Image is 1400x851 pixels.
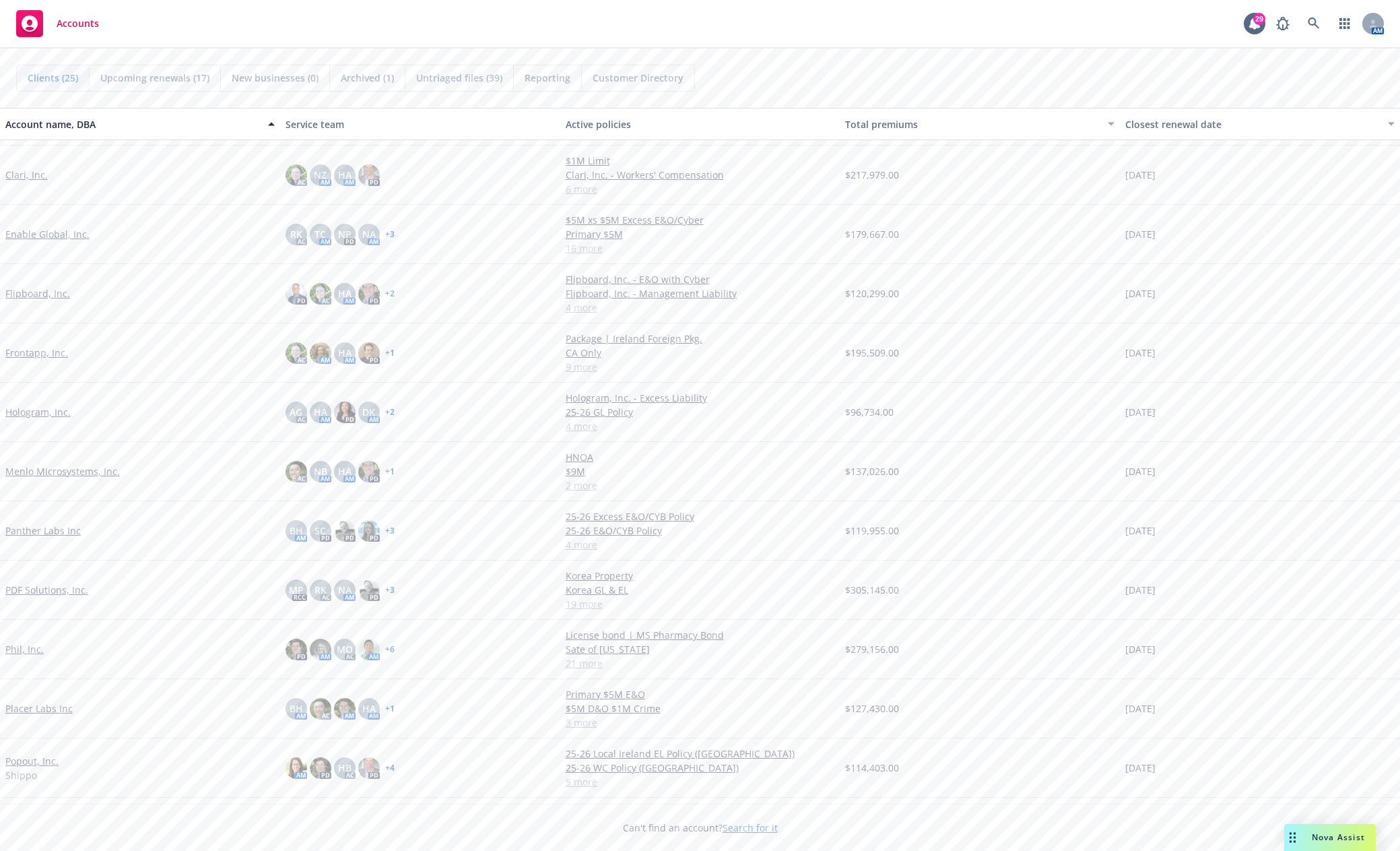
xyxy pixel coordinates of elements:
a: Clari, Inc. - Workers' Compensation [566,168,835,182]
img: photo [334,520,356,542]
span: [DATE] [1125,227,1156,241]
a: 3 more [566,716,835,730]
a: Primary $5M [566,227,835,241]
span: NZ [314,168,327,182]
span: $127,430.00 [845,701,899,716]
a: Package | Ireland Foreign Pkg. [566,332,835,346]
span: [DATE] [1125,761,1156,775]
span: HA [338,286,352,301]
a: 4 more [566,538,835,552]
span: $279,156.00 [845,642,899,656]
a: Phil, Inc. [5,642,44,656]
span: TC [314,227,326,241]
img: photo [286,342,307,364]
span: [DATE] [1125,642,1156,656]
span: HA [338,168,352,182]
button: Total premiums [840,108,1120,140]
span: NP [338,227,352,241]
span: [DATE] [1125,286,1156,301]
a: Korea GL & EL [566,583,835,597]
span: RK [290,227,302,241]
div: 29 [1253,13,1265,25]
span: MQ [337,642,353,656]
a: Menlo Microsystems, Inc. [5,464,120,478]
span: [DATE] [1125,583,1156,597]
a: Flipboard, Inc. - Management Liability [566,286,835,301]
a: 25-26 Local Ireland EL Policy ([GEOGRAPHIC_DATA]) [566,747,835,761]
div: Account name, DBA [5,117,260,131]
img: photo [358,520,380,542]
a: + 3 [385,586,395,594]
a: $1M Limit [566,154,835,168]
span: Can't find an account? [623,821,778,835]
a: + 2 [385,290,395,298]
a: Panther Labs Inc [5,524,81,538]
span: [DATE] [1125,701,1156,716]
img: photo [286,757,307,779]
span: DK [362,405,375,419]
a: 19 more [566,597,835,611]
a: CA Only [566,346,835,360]
img: photo [310,283,331,305]
a: 21 more [566,656,835,670]
a: 16 more [566,241,835,255]
span: Shippo [5,768,37,782]
img: photo [310,342,331,364]
a: Search for it [723,821,778,834]
a: $9M [566,464,835,478]
a: + 1 [385,349,395,357]
button: Service team [280,108,560,140]
a: $5M D&O $1M Crime [566,701,835,716]
span: [DATE] [1125,405,1156,419]
span: $114,403.00 [845,761,899,775]
img: photo [334,402,356,423]
span: HA [314,405,327,419]
a: Primary $5M E&O [566,687,835,701]
span: Reporting [525,71,570,85]
a: PDF Solutions, Inc. [5,583,88,597]
span: HB [338,761,352,775]
a: + 4 [385,764,395,772]
a: 4 more [566,419,835,433]
a: 9 more [566,360,835,374]
a: Flipboard, Inc. - E&O with Cyber [566,272,835,286]
a: Clari, Inc. [5,168,48,182]
span: NB [314,464,327,478]
a: Switch app [1331,10,1358,37]
span: [DATE] [1125,346,1156,360]
span: $305,145.00 [845,583,899,597]
a: 25-26 Excess E&O/CYB Policy [566,509,835,524]
span: Upcoming renewals (17) [100,71,209,85]
div: Total premiums [845,117,1100,131]
img: photo [334,698,356,720]
span: SC [314,524,326,538]
span: [DATE] [1125,168,1156,182]
span: [DATE] [1125,464,1156,478]
div: Active policies [566,117,835,131]
a: + 3 [385,527,395,535]
span: NA [362,227,376,241]
span: New businesses (0) [232,71,319,85]
button: Active policies [560,108,840,140]
div: Drag to move [1284,824,1301,851]
span: $217,979.00 [845,168,899,182]
a: Accounts [11,5,104,42]
img: photo [310,639,331,660]
span: $195,509.00 [845,346,899,360]
img: photo [358,164,380,186]
a: Search [1300,10,1327,37]
a: + 1 [385,705,395,713]
img: photo [286,461,307,482]
img: photo [358,579,380,601]
a: Korea Property [566,569,835,583]
img: photo [286,639,307,660]
span: $119,955.00 [845,524,899,538]
img: photo [310,757,331,779]
a: Sate of [US_STATE] [566,642,835,656]
span: $96,734.00 [845,405,894,419]
a: + 1 [385,468,395,476]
